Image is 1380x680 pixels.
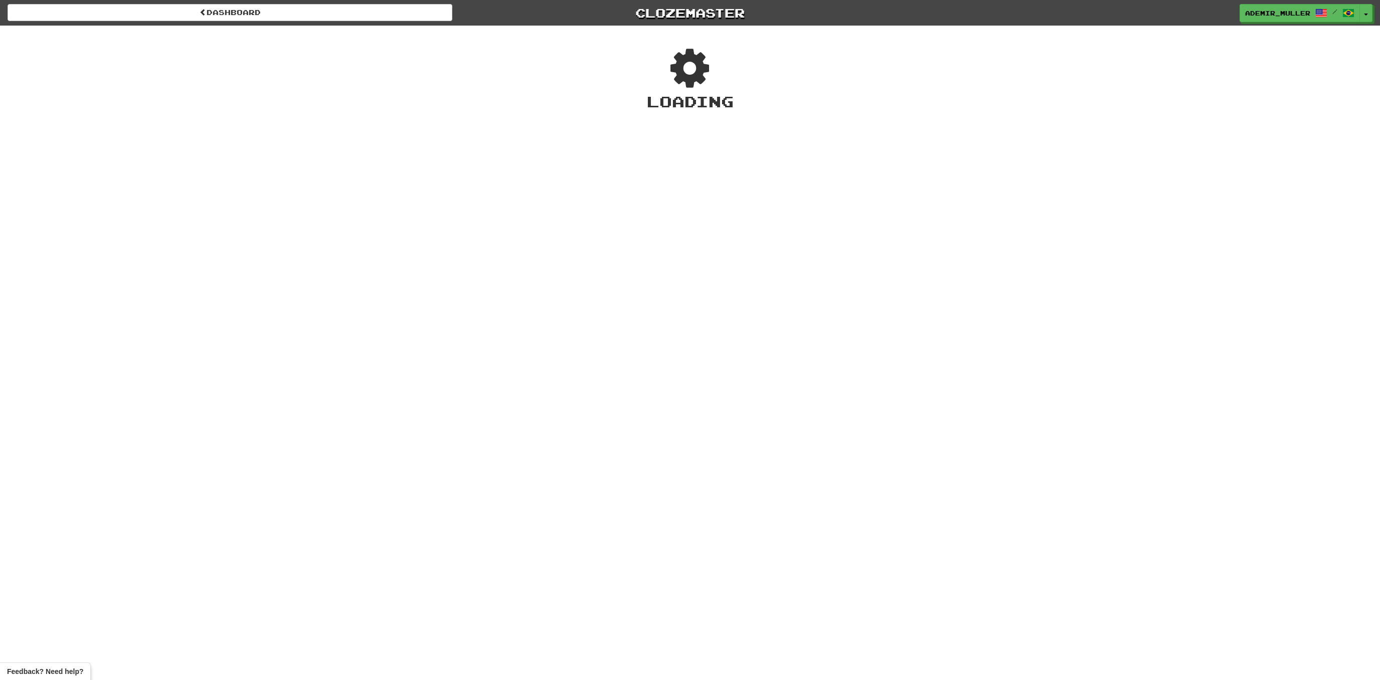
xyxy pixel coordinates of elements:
[8,4,452,21] a: Dashboard
[467,4,912,22] a: Clozemaster
[1240,4,1360,22] a: Ademir_Muller /
[7,666,83,676] span: Open feedback widget
[1332,8,1337,15] span: /
[1245,9,1310,18] span: Ademir_Muller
